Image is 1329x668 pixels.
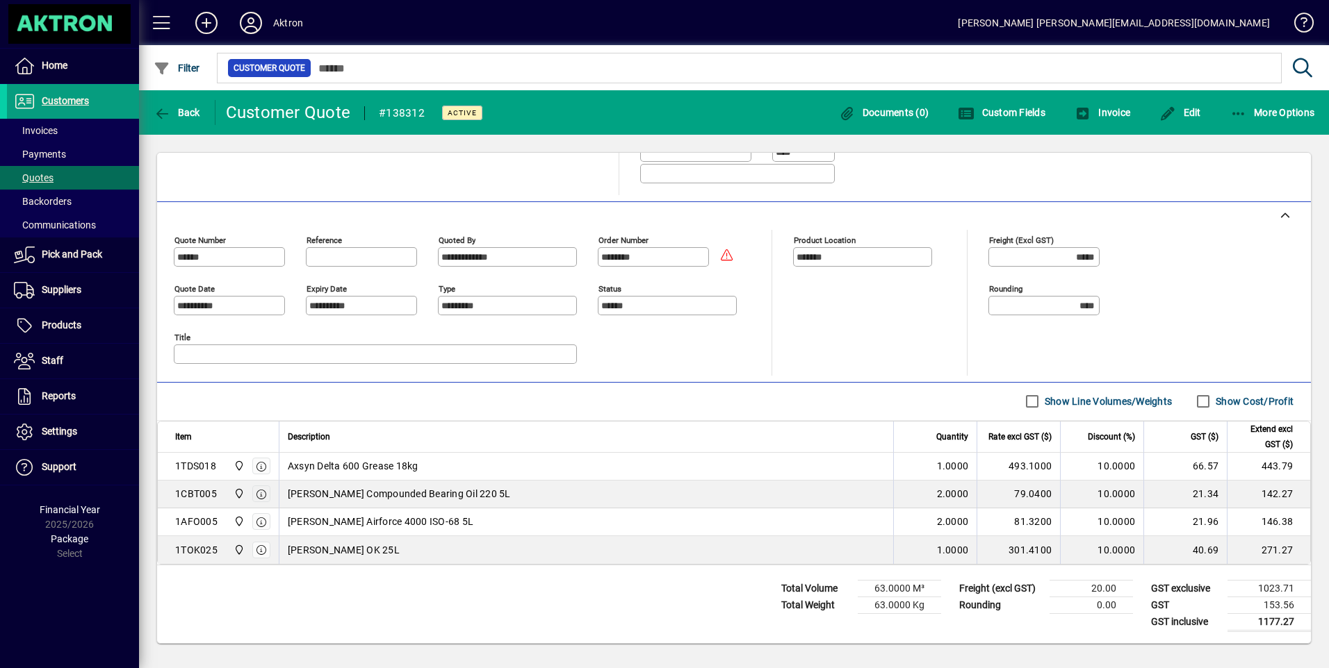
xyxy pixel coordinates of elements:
td: 1023.71 [1228,580,1311,596]
span: Back [154,107,200,118]
td: Freight (excl GST) [952,580,1050,596]
td: 10.0000 [1060,536,1143,564]
div: [PERSON_NAME] [PERSON_NAME][EMAIL_ADDRESS][DOMAIN_NAME] [958,12,1270,34]
span: Customer Quote [234,61,305,75]
td: Total Weight [774,596,858,613]
mat-label: Quote number [174,235,226,244]
span: Backorders [14,196,72,207]
span: Quantity [936,429,968,444]
button: Back [150,100,204,125]
a: Knowledge Base [1284,3,1312,48]
div: 1TOK025 [175,543,218,557]
button: Add [184,10,229,35]
app-page-header-button: Back [139,100,215,125]
button: Filter [150,56,204,81]
span: Invoices [14,125,58,136]
div: 301.4100 [986,543,1052,557]
td: 63.0000 Kg [858,596,941,613]
td: 271.27 [1227,536,1310,564]
div: 1AFO005 [175,515,218,528]
span: Reports [42,390,76,401]
span: Pick and Pack [42,249,102,260]
span: Settings [42,426,77,437]
mat-label: Reference [307,235,342,244]
a: Invoices [7,119,139,142]
div: 1CBT005 [175,487,217,501]
a: Reports [7,379,139,414]
td: 21.34 [1143,481,1227,508]
span: Invoice [1075,107,1130,118]
span: Central [230,458,246,474]
span: Active [448,108,477,117]
td: GST inclusive [1144,613,1228,631]
div: Aktron [273,12,303,34]
td: Total Volume [774,580,858,596]
td: 63.0000 M³ [858,580,941,596]
td: 0.00 [1050,596,1133,613]
a: Products [7,308,139,343]
td: 142.27 [1227,481,1310,508]
a: Pick and Pack [7,237,139,272]
span: 1.0000 [937,543,969,557]
span: Axsyn Delta 600 Grease 18kg [288,459,418,473]
button: Invoice [1071,100,1134,125]
button: Edit [1156,100,1205,125]
mat-label: Freight (excl GST) [989,235,1054,244]
span: Products [42,319,81,331]
button: Documents (0) [835,100,932,125]
td: 1177.27 [1228,613,1311,631]
span: Customers [42,95,89,106]
span: Documents (0) [838,107,929,118]
span: Suppliers [42,284,81,295]
div: 79.0400 [986,487,1052,501]
label: Show Cost/Profit [1213,394,1294,408]
span: Custom Fields [958,107,1045,118]
mat-label: Status [598,283,621,293]
span: Staff [42,355,63,366]
mat-label: Quote date [174,283,215,293]
button: More Options [1227,100,1319,125]
span: Home [42,60,67,71]
td: 443.79 [1227,453,1310,481]
div: Customer Quote [226,101,351,124]
a: Suppliers [7,273,139,308]
div: 493.1000 [986,459,1052,473]
span: Package [51,533,88,544]
span: [PERSON_NAME] Compounded Bearing Oil 220 5L [288,487,511,501]
div: 81.3200 [986,515,1052,528]
a: Communications [7,213,139,237]
span: Financial Year [40,504,100,515]
mat-label: Order number [598,235,649,244]
span: 2.0000 [937,487,969,501]
td: 10.0000 [1060,481,1143,508]
a: Payments [7,142,139,166]
a: Settings [7,415,139,449]
button: Profile [229,10,273,35]
td: 21.96 [1143,508,1227,536]
mat-label: Expiry date [307,283,347,293]
span: Filter [154,62,200,74]
span: Rate excl GST ($) [988,429,1052,444]
span: Item [175,429,192,444]
a: Quotes [7,166,139,190]
span: Support [42,461,76,472]
td: 10.0000 [1060,453,1143,481]
td: GST exclusive [1144,580,1228,596]
span: [PERSON_NAME] OK 25L [288,543,400,557]
span: Central [230,542,246,558]
mat-label: Rounding [989,283,1022,293]
a: Backorders [7,190,139,213]
a: Support [7,450,139,485]
span: Communications [14,219,96,231]
mat-label: Type [439,283,455,293]
span: 2.0000 [937,515,969,528]
span: Description [288,429,330,444]
a: Staff [7,344,139,378]
span: GST ($) [1191,429,1218,444]
span: Quotes [14,172,54,183]
a: Home [7,49,139,83]
td: 66.57 [1143,453,1227,481]
td: 20.00 [1050,580,1133,596]
mat-label: Title [174,332,190,342]
span: Payments [14,149,66,160]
